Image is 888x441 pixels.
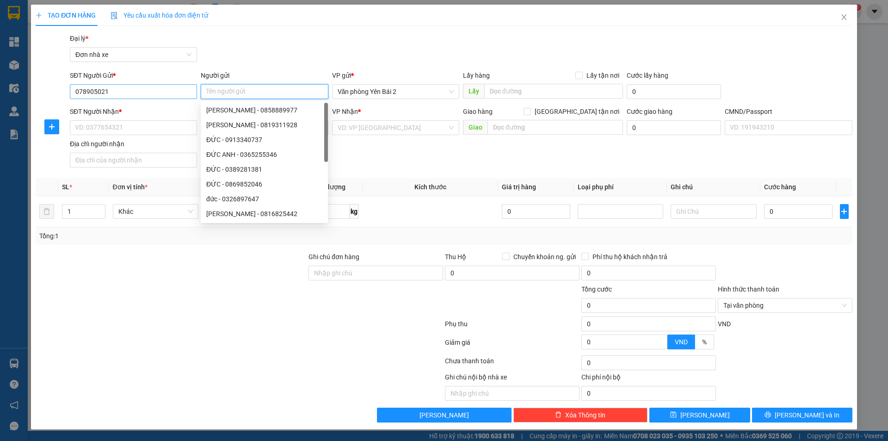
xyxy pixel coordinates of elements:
span: Khác [118,205,193,218]
input: Ghi Chú [671,204,756,219]
span: printer [765,411,771,419]
div: Tổng: 1 [39,231,343,241]
div: Giảm giá [444,337,580,354]
input: Dọc đường [487,120,623,135]
span: [GEOGRAPHIC_DATA] tận nơi [531,106,623,117]
div: ĐỨC - 0389281381 [206,164,322,174]
input: Cước giao hàng [627,120,721,135]
span: Chuyển khoản ng. gửi [510,252,580,262]
div: đức - 0326897647 [201,192,328,206]
span: Lấy tận nơi [583,70,623,81]
span: Đơn nhà xe [75,48,191,62]
div: SĐT Người Nhận [70,106,197,117]
div: VP gửi [332,70,459,81]
span: delete [555,411,561,419]
span: plus [840,208,848,215]
div: PHẠM ĐỨC NAM - 0816825442 [201,206,328,221]
span: Tại văn phòng [723,298,847,312]
div: SĐT Người Gửi [70,70,197,81]
input: 0 [502,204,571,219]
button: plus [840,204,849,219]
span: Định lượng [312,183,345,191]
input: Nhập ghi chú [445,386,580,401]
span: Lấy hàng [463,72,490,79]
span: [PERSON_NAME] [680,410,730,420]
span: Thu Hộ [445,253,466,261]
div: đức - 0326897647 [206,194,322,204]
span: % [702,338,707,346]
span: Cước hàng [764,183,796,191]
span: Xóa Thông tin [565,410,605,420]
img: icon [111,12,118,19]
span: Yêu cầu xuất hóa đơn điện tử [111,12,208,19]
div: [PERSON_NAME] - 0858889977 [206,105,322,115]
span: [PERSON_NAME] [419,410,469,420]
button: printer[PERSON_NAME] và In [752,408,852,422]
span: Văn phòng Yên Bái 2 [338,85,454,99]
button: Close [831,5,857,31]
th: Loại phụ phí [574,178,667,196]
li: Số 10 ngõ 15 Ngọc Hồi, Q.[PERSON_NAME], [GEOGRAPHIC_DATA] [86,23,387,34]
div: ĐỨC ANH - 0365255346 [206,149,322,160]
label: Ghi chú đơn hàng [308,253,359,261]
span: SL [62,183,69,191]
label: Cước lấy hàng [627,72,668,79]
span: plus [45,123,59,130]
li: Hotline: 19001155 [86,34,387,46]
span: VND [718,320,731,328]
button: delete [39,204,54,219]
b: GỬI : Văn phòng Yên Bái 2 [12,67,162,82]
span: Đơn vị tính [113,183,148,191]
div: Ghi chú nội bộ nhà xe [445,372,580,386]
span: close [840,13,848,21]
div: [PERSON_NAME] - 0816825442 [206,209,322,219]
span: Phí thu hộ khách nhận trả [589,252,671,262]
div: [PERSON_NAME] - 0819311928 [206,120,322,130]
div: ĐỨC - 0869852046 [201,177,328,192]
span: save [670,411,677,419]
div: Chi phí nội bộ [581,372,716,386]
th: Ghi chú [667,178,760,196]
span: VND [675,338,688,346]
div: LÊ ĐỨC VỊNH - 0858889977 [201,103,328,118]
span: kg [350,204,359,219]
span: Tổng cước [581,286,612,293]
img: logo.jpg [12,12,58,58]
div: ĐINH ĐỨC HUY - 0819311928 [201,118,328,132]
div: ĐỨC - 0869852046 [206,179,322,189]
span: plus [36,12,42,19]
button: plus [44,119,59,134]
button: deleteXóa Thông tin [513,408,648,422]
span: Giao hàng [463,108,493,115]
div: Chưa thanh toán [444,356,580,372]
label: Cước giao hàng [627,108,672,115]
button: [PERSON_NAME] [377,408,512,422]
div: Địa chỉ người nhận [70,139,197,149]
span: Giao [463,120,487,135]
span: Lấy [463,84,484,99]
span: VP Nhận [332,108,358,115]
input: Dọc đường [484,84,623,99]
div: Người gửi [201,70,328,81]
div: CMND/Passport [725,106,852,117]
span: Đại lý [70,35,88,42]
input: Cước lấy hàng [627,84,721,99]
span: [PERSON_NAME] và In [775,410,839,420]
div: ĐỨC - 0389281381 [201,162,328,177]
button: save[PERSON_NAME] [649,408,750,422]
div: ĐỨC ANH - 0365255346 [201,147,328,162]
span: Giá trị hàng [502,183,536,191]
div: Phụ thu [444,319,580,335]
div: ĐỨC - 0913340737 [206,135,322,145]
label: Hình thức thanh toán [718,286,779,293]
input: Địa chỉ của người nhận [70,153,197,168]
input: Ghi chú đơn hàng [308,266,443,280]
div: ĐỨC - 0913340737 [201,132,328,147]
span: Kích thước [414,183,446,191]
span: TẠO ĐƠN HÀNG [36,12,96,19]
